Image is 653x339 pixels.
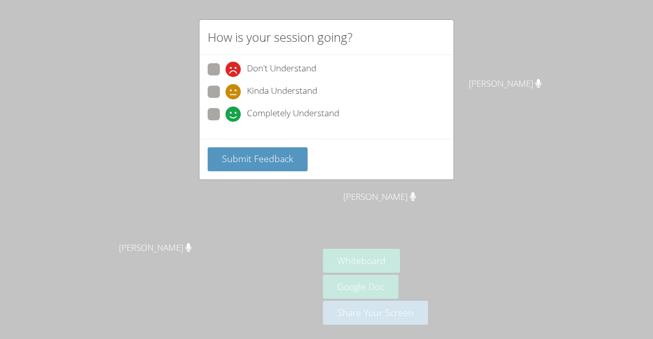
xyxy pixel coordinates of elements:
[247,62,316,77] span: Don't Understand
[222,152,293,165] span: Submit Feedback
[208,147,308,171] button: Submit Feedback
[247,107,339,122] span: Completely Understand
[208,28,353,46] h2: How is your session going?
[247,84,317,99] span: Kinda Understand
